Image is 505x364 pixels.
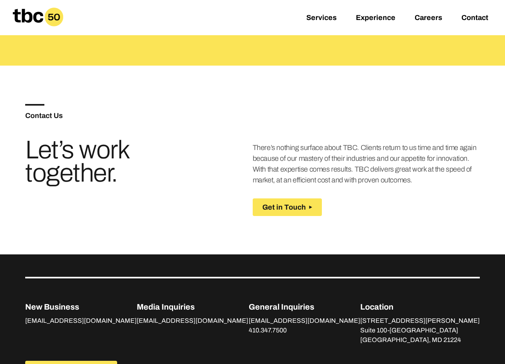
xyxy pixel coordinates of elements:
[137,301,248,313] p: Media Inquiries
[356,14,395,23] a: Experience
[360,335,480,345] p: [GEOGRAPHIC_DATA], MD 21224
[253,198,322,216] button: Get in Touch
[25,317,137,326] a: [EMAIL_ADDRESS][DOMAIN_NAME]
[249,301,360,313] p: General Inquiries
[249,327,287,336] a: 410.347.7500
[25,301,137,313] p: New Business
[360,326,480,335] p: Suite 100-[GEOGRAPHIC_DATA]
[6,23,70,32] a: Home
[461,14,488,23] a: Contact
[306,14,337,23] a: Services
[360,316,480,326] p: [STREET_ADDRESS][PERSON_NAME]
[25,112,252,119] h5: Contact Us
[25,138,177,185] h3: Let’s work together.
[253,142,480,186] p: There’s nothing surface about TBC. Clients return to us time and time again because of our master...
[262,203,306,212] span: Get in Touch
[415,14,442,23] a: Careers
[137,317,248,326] a: [EMAIL_ADDRESS][DOMAIN_NAME]
[360,301,480,313] p: Location
[249,317,360,326] a: [EMAIL_ADDRESS][DOMAIN_NAME]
